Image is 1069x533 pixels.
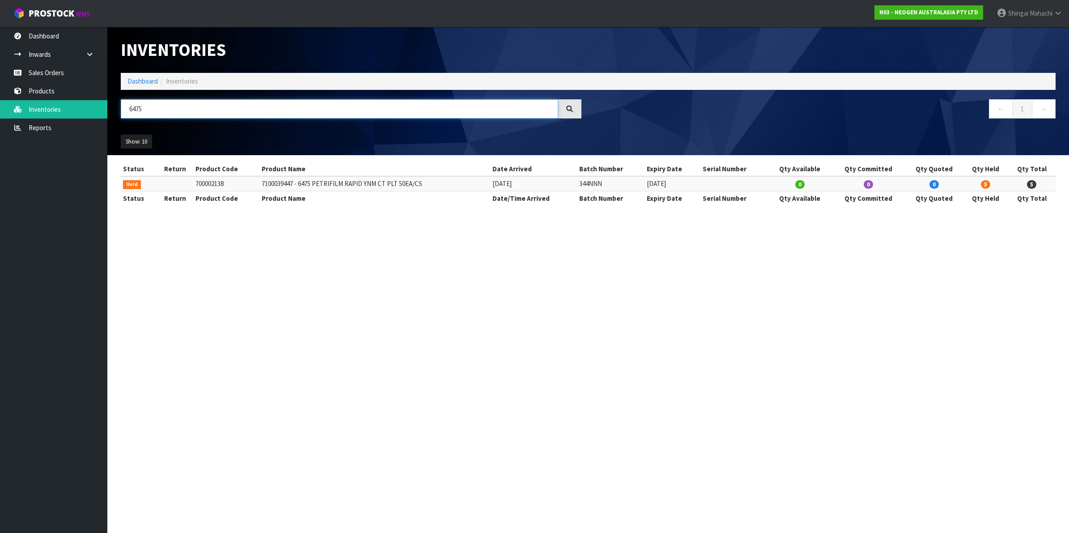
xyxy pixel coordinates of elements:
[577,162,645,176] th: Batch Number
[13,8,25,19] img: cube-alt.png
[121,135,152,149] button: Show: 10
[166,77,198,85] span: Inventories
[577,191,645,206] th: Batch Number
[963,162,1008,176] th: Qty Held
[193,176,259,191] td: 700002138
[123,180,141,189] span: Held
[864,180,873,189] span: 0
[700,162,768,176] th: Serial Number
[259,191,491,206] th: Product Name
[832,191,905,206] th: Qty Committed
[963,191,1008,206] th: Qty Held
[121,162,157,176] th: Status
[29,8,74,19] span: ProStock
[157,162,194,176] th: Return
[121,99,558,118] input: Search inventories
[259,176,491,191] td: 7100039447 - 6475 PETRIFILM RAPID YNM CT PLT 50EA/CS
[929,180,939,189] span: 0
[768,191,832,206] th: Qty Available
[490,162,577,176] th: Date Arrived
[193,191,259,206] th: Product Code
[989,99,1013,118] a: ←
[1008,191,1056,206] th: Qty Total
[981,180,990,189] span: 5
[1032,99,1056,118] a: →
[1008,9,1028,17] span: Shingai
[490,176,577,191] td: [DATE]
[1012,99,1032,118] a: 1
[645,191,700,206] th: Expiry Date
[121,191,157,206] th: Status
[645,162,700,176] th: Expiry Date
[700,191,768,206] th: Serial Number
[879,8,978,16] strong: N03 - NEOGEN AUSTRALASIA PTY LTD
[76,10,90,18] small: WMS
[490,191,577,206] th: Date/Time Arrived
[259,162,491,176] th: Product Name
[127,77,158,85] a: Dashboard
[1008,162,1056,176] th: Qty Total
[832,162,905,176] th: Qty Committed
[121,40,581,59] h1: Inventories
[905,162,963,176] th: Qty Quoted
[905,191,963,206] th: Qty Quoted
[1027,180,1036,189] span: 5
[595,99,1056,121] nav: Page navigation
[1030,9,1052,17] span: Mahachi
[768,162,832,176] th: Qty Available
[577,176,645,191] td: 344NNN
[193,162,259,176] th: Product Code
[795,180,805,189] span: 0
[647,179,666,188] span: [DATE]
[157,191,194,206] th: Return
